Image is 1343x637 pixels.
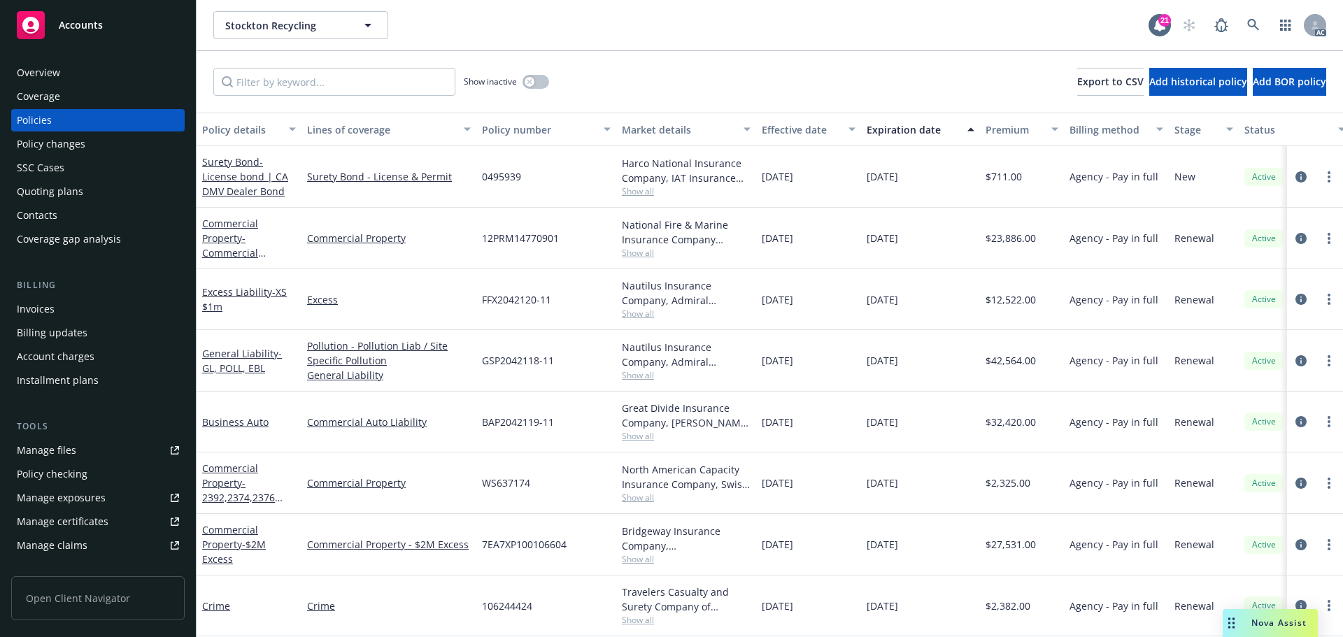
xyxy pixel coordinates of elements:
a: General Liability [202,347,282,375]
div: Policy details [202,122,280,137]
button: Expiration date [861,113,980,146]
span: Add historical policy [1149,75,1247,88]
a: more [1321,291,1337,308]
span: Agency - Pay in full [1070,537,1158,552]
a: General Liability [307,368,471,382]
div: Coverage [17,85,60,108]
div: Drag to move [1223,609,1240,637]
button: Effective date [756,113,861,146]
a: Policy changes [11,133,185,155]
div: Coverage gap analysis [17,228,121,250]
span: $12,522.00 [986,292,1036,307]
span: Renewal [1174,599,1214,613]
span: 106244424 [482,599,532,613]
a: Policy checking [11,463,185,485]
div: Policies [17,109,52,131]
span: [DATE] [867,415,898,429]
span: [DATE] [867,353,898,368]
span: Open Client Navigator [11,576,185,620]
a: Overview [11,62,185,84]
div: Invoices [17,298,55,320]
span: [DATE] [867,292,898,307]
span: Agency - Pay in full [1070,169,1158,184]
div: Billing updates [17,322,87,344]
a: circleInformation [1293,413,1309,430]
div: Nautilus Insurance Company, Admiral Insurance Group ([PERSON_NAME] Corporation), [GEOGRAPHIC_DATA] [622,278,751,308]
span: 7EA7XP100106604 [482,537,567,552]
button: Premium [980,113,1064,146]
div: Market details [622,122,735,137]
div: Harco National Insurance Company, IAT Insurance Group [622,156,751,185]
span: 0495939 [482,169,521,184]
a: Business Auto [202,415,269,429]
span: Active [1250,477,1278,489]
div: Tools [11,420,185,434]
span: $711.00 [986,169,1022,184]
span: New [1174,169,1195,184]
div: Travelers Casualty and Surety Company of America, Travelers Insurance [622,585,751,614]
div: Policy checking [17,463,87,485]
span: Show all [622,369,751,381]
span: Agency - Pay in full [1070,353,1158,368]
a: Crime [202,599,230,613]
span: Active [1250,538,1278,551]
button: Add historical policy [1149,68,1247,96]
a: Manage files [11,439,185,461]
a: more [1321,597,1337,614]
span: Renewal [1174,475,1214,490]
button: Policy details [197,113,301,146]
a: Billing updates [11,322,185,344]
a: circleInformation [1293,475,1309,492]
div: 21 [1158,14,1171,27]
span: Renewal [1174,537,1214,552]
span: [DATE] [762,599,793,613]
span: $2,325.00 [986,475,1030,490]
div: Policy changes [17,133,85,155]
a: Search [1239,11,1267,39]
input: Filter by keyword... [213,68,455,96]
div: Premium [986,122,1043,137]
button: Export to CSV [1077,68,1144,96]
div: Overview [17,62,60,84]
a: Excess [307,292,471,307]
span: - Commercial Property -Primary [202,231,285,274]
div: Status [1244,122,1330,137]
div: Manage exposures [17,487,106,509]
span: Show all [622,492,751,503]
div: North American Capacity Insurance Company, Swiss Re, Burns & [PERSON_NAME] [622,462,751,492]
a: Surety Bond [202,155,288,198]
span: BAP2042119-11 [482,415,554,429]
a: Invoices [11,298,185,320]
div: Nautilus Insurance Company, Admiral Insurance Group ([PERSON_NAME] Corporation), [GEOGRAPHIC_DATA] [622,340,751,369]
button: Lines of coverage [301,113,476,146]
div: Effective date [762,122,840,137]
a: Accounts [11,6,185,45]
a: SSC Cases [11,157,185,179]
a: Commercial Property [202,461,276,519]
div: Billing method [1070,122,1148,137]
span: Agency - Pay in full [1070,231,1158,245]
div: Manage files [17,439,76,461]
button: Policy number [476,113,616,146]
span: Nova Assist [1251,617,1307,629]
span: $23,886.00 [986,231,1036,245]
a: more [1321,413,1337,430]
span: Show all [622,308,751,320]
button: Add BOR policy [1253,68,1326,96]
span: [DATE] [762,292,793,307]
button: Stockton Recycling [213,11,388,39]
span: Agency - Pay in full [1070,599,1158,613]
a: Switch app [1272,11,1300,39]
span: [DATE] [867,599,898,613]
span: - GL, POLL, EBL [202,347,282,375]
div: Contacts [17,204,57,227]
span: Show all [622,185,751,197]
span: Show all [622,614,751,626]
div: National Fire & Marine Insurance Company (Property Only), Berkshire Hathaway Homestate Companies ... [622,217,751,247]
div: Bridgeway Insurance Company, [GEOGRAPHIC_DATA] Re, CRC Group [622,524,751,553]
div: SSC Cases [17,157,64,179]
div: Quoting plans [17,180,83,203]
span: Show all [622,553,751,565]
a: Crime [307,599,471,613]
span: Renewal [1174,415,1214,429]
